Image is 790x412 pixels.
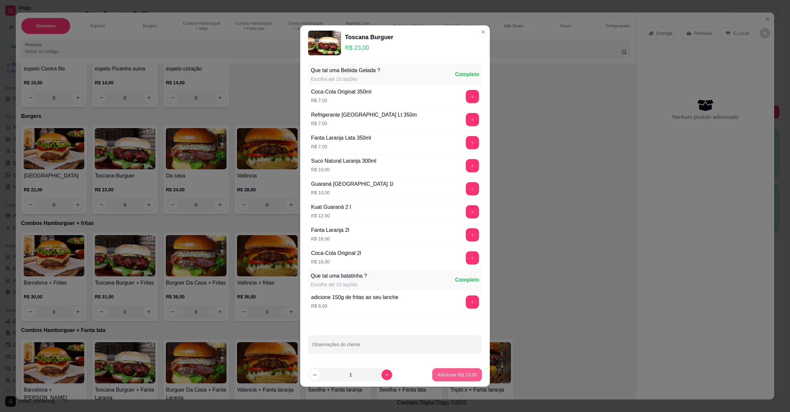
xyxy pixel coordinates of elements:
[311,67,380,74] div: Que tal uma Bebida Gelada ?
[311,157,376,165] div: Suco Natural Laranja 300ml
[311,212,351,219] p: R$ 12,00
[311,166,376,173] p: R$ 10,00
[311,281,367,288] div: Escolha até 10 opções
[311,180,393,188] div: Guaraná [GEOGRAPHIC_DATA] 1l
[308,31,341,55] img: product-image
[466,228,479,241] button: add
[466,113,479,126] button: add
[345,33,393,42] div: Toscana Burguer
[311,303,398,309] p: R$ 8,00
[311,111,417,119] div: Refrigerante [GEOGRAPHIC_DATA] Lt 350m
[311,120,417,127] p: R$ 7,00
[432,368,482,381] button: Adicionar R$ 23,00
[437,371,477,378] p: Adicionar R$ 23,00
[455,70,479,78] div: Completo
[455,276,479,284] div: Completo
[311,143,371,150] p: R$ 7,00
[466,90,479,103] button: add
[311,226,349,234] div: Fanta Laranja 2l
[478,27,488,37] button: Close
[311,272,367,280] div: Que tal uma batatinha ?
[311,249,361,257] div: Coca-Cola Original 2l
[311,88,371,96] div: Coca-Cola Original 350ml
[309,370,320,380] button: decrease-product-quantity
[345,43,393,52] p: R$ 23,00
[311,293,398,301] div: adicione 150g de fritas ao seu lanche
[311,203,351,211] div: Kuat Guaraná 2 l
[312,344,478,350] input: Observações do cliente
[382,370,392,380] button: increase-product-quantity
[311,259,361,265] p: R$ 16,00
[311,189,393,196] p: R$ 10,00
[466,205,479,218] button: add
[466,251,479,264] button: add
[311,97,371,104] p: R$ 7,00
[466,159,479,172] button: add
[466,182,479,195] button: add
[466,136,479,149] button: add
[311,235,349,242] p: R$ 16,00
[311,134,371,142] div: Fanta Laranja Lata 350ml
[466,295,479,309] button: add
[311,76,380,82] div: Escolha até 10 opções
